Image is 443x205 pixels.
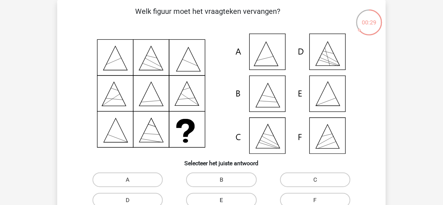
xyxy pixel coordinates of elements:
[186,173,256,187] label: B
[69,6,347,28] p: Welk figuur moet het vraagteken vervangen?
[356,9,383,27] div: 00:29
[93,173,163,187] label: A
[280,173,350,187] label: C
[69,154,374,167] h6: Selecteer het juiste antwoord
